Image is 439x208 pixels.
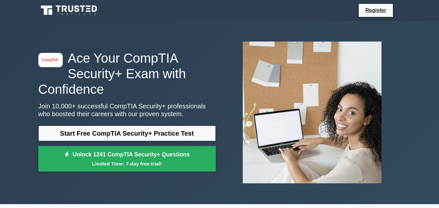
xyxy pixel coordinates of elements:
[38,146,216,172] a: Unlock 1241 CompTIA Security+ QuestionsLimited Time: 7-day free trial!
[361,6,390,14] a: Register
[38,126,216,141] a: Start Free CompTIA Security+ Practice Test
[46,160,208,167] small: Limited Time: 7-day free trial!
[38,102,216,118] p: Join 10,000+ successful CompTIA Security+ professionals who boosted their careers with our proven...
[38,50,216,97] h1: Ace Your CompTIA Security+ Exam with Confidence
